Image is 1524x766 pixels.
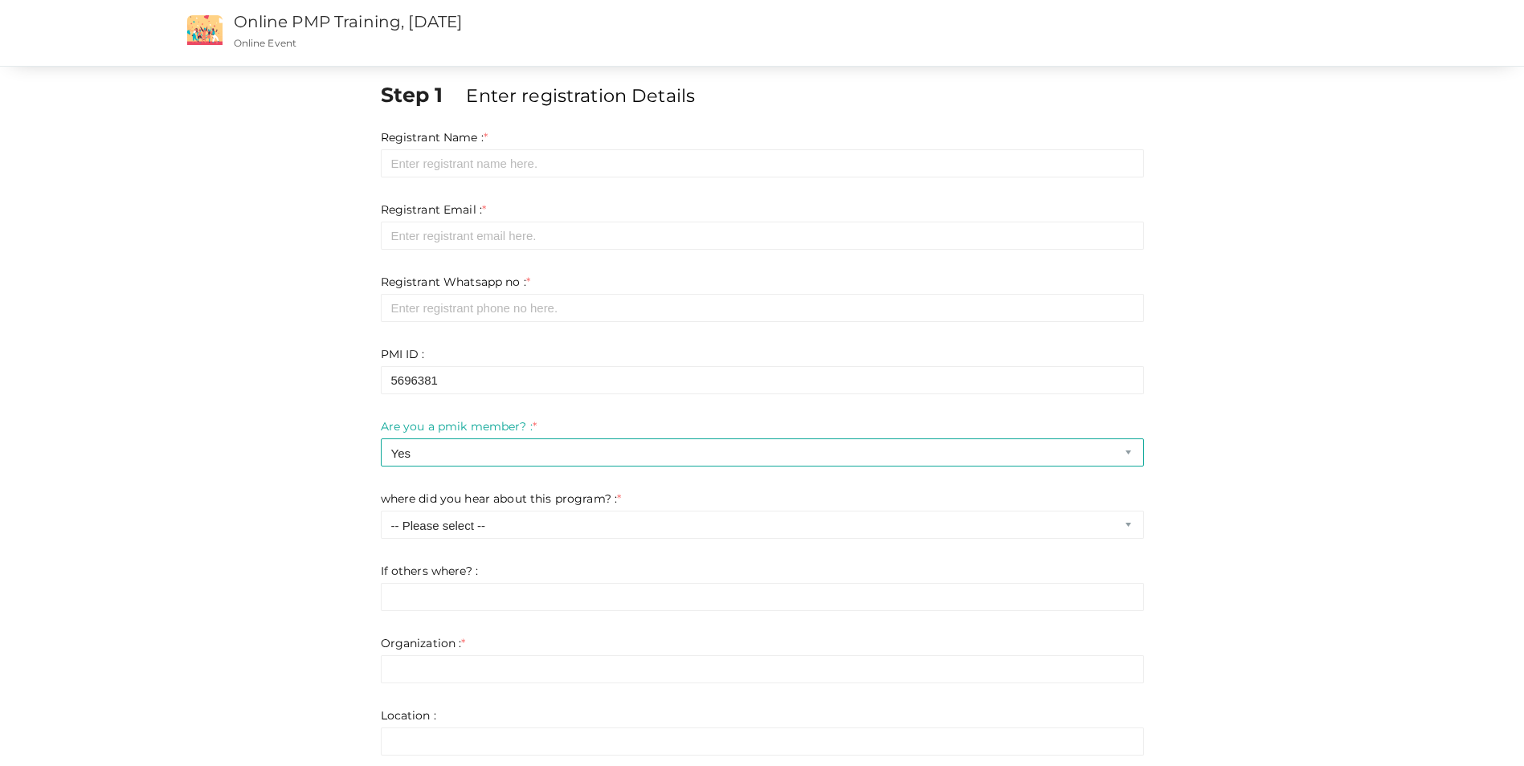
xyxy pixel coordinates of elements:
label: Are you a pmik member? : [381,418,537,434]
input: Enter registrant email here. [381,222,1144,250]
label: Organization : [381,635,466,651]
label: PMI ID : [381,346,425,362]
input: Enter registrant name here. [381,149,1144,177]
label: where did you hear about this program? : [381,491,622,507]
img: event2.png [187,15,223,45]
a: Online PMP Training, [DATE] [234,12,463,31]
label: Location : [381,707,436,723]
label: Registrant Whatsapp no : [381,274,531,290]
label: Step 1 [381,80,464,109]
p: Online Event [234,36,996,50]
label: Registrant Email : [381,202,487,218]
label: Registrant Name : [381,129,488,145]
input: Enter registrant phone no here. [381,294,1144,322]
label: If others where? : [381,563,479,579]
label: Enter registration Details [466,83,695,108]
